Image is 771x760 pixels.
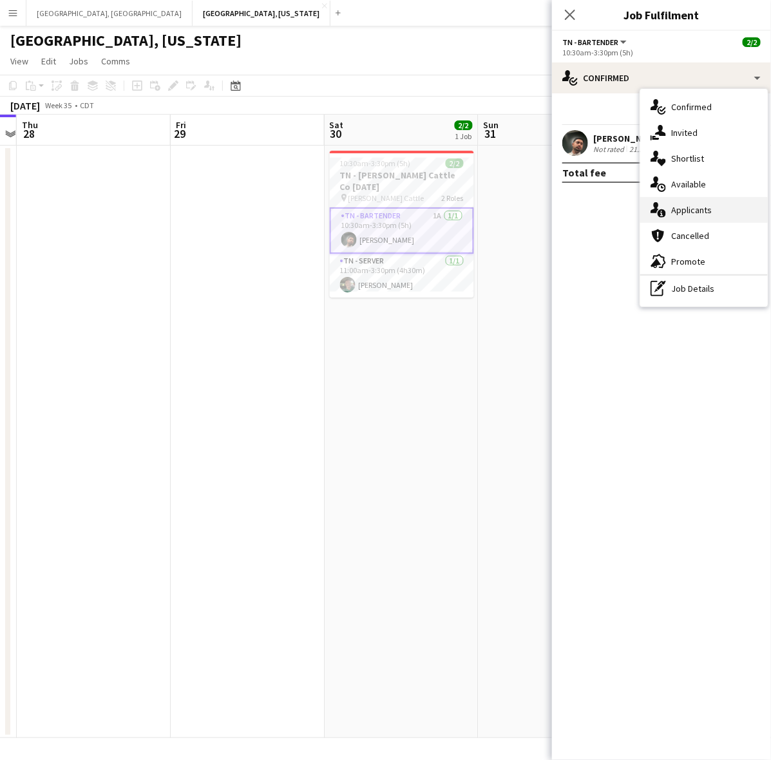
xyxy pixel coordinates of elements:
[330,207,474,254] app-card-role: TN - Bartender1A1/110:30am-3:30pm (5h)[PERSON_NAME]
[20,126,38,141] span: 28
[80,100,94,110] div: CDT
[10,99,40,112] div: [DATE]
[36,53,61,70] a: Edit
[43,100,75,110] span: Week 35
[640,197,768,223] div: Applicants
[41,55,56,67] span: Edit
[10,55,28,67] span: View
[96,53,135,70] a: Comms
[330,169,474,193] h3: TN - [PERSON_NAME] Cattle Co [DATE]
[640,120,768,146] div: Invited
[552,62,771,93] div: Confirmed
[176,119,186,131] span: Fri
[640,171,768,197] div: Available
[640,249,768,274] div: Promote
[593,133,662,144] div: [PERSON_NAME]
[640,146,768,171] div: Shortlist
[743,37,761,47] span: 2/2
[552,6,771,23] h3: Job Fulfilment
[101,55,130,67] span: Comms
[330,151,474,298] app-job-card: 10:30am-3:30pm (5h)2/2TN - [PERSON_NAME] Cattle Co [DATE] [PERSON_NAME] Cattle2 RolesTN - Bartend...
[640,94,768,120] div: Confirmed
[442,193,464,203] span: 2 Roles
[593,144,627,154] div: Not rated
[455,131,472,141] div: 1 Job
[640,223,768,249] div: Cancelled
[562,37,618,47] span: TN - Bartender
[5,53,33,70] a: View
[455,120,473,130] span: 2/2
[562,166,606,179] div: Total fee
[340,158,411,168] span: 10:30am-3:30pm (5h)
[562,37,629,47] button: TN - Bartender
[482,126,499,141] span: 31
[193,1,330,26] button: [GEOGRAPHIC_DATA], [US_STATE]
[627,144,658,154] div: 21.52mi
[562,48,761,57] div: 10:30am-3:30pm (5h)
[22,119,38,131] span: Thu
[69,55,88,67] span: Jobs
[484,119,499,131] span: Sun
[330,119,344,131] span: Sat
[640,276,768,301] div: Job Details
[446,158,464,168] span: 2/2
[328,126,344,141] span: 30
[26,1,193,26] button: [GEOGRAPHIC_DATA], [GEOGRAPHIC_DATA]
[348,193,424,203] span: [PERSON_NAME] Cattle
[64,53,93,70] a: Jobs
[330,254,474,298] app-card-role: TN - Server1/111:00am-3:30pm (4h30m)[PERSON_NAME]
[174,126,186,141] span: 29
[10,31,242,50] h1: [GEOGRAPHIC_DATA], [US_STATE]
